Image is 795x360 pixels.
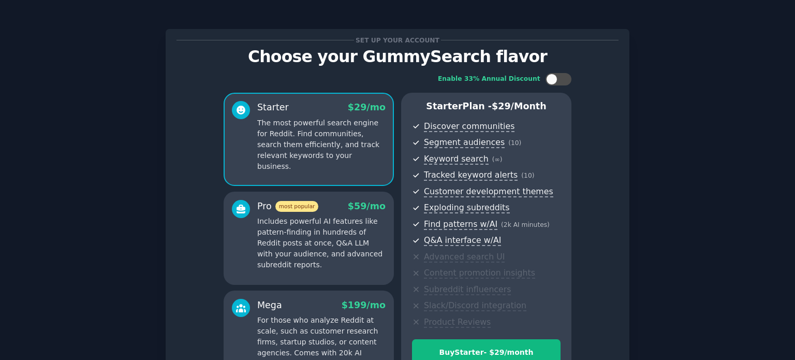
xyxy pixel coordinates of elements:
span: Q&A interface w/AI [424,235,501,246]
span: $ 29 /mo [348,102,386,112]
div: Mega [257,299,282,312]
div: Buy Starter - $ 29 /month [413,347,560,358]
span: ( 2k AI minutes ) [501,221,550,228]
span: most popular [275,201,319,212]
span: $ 59 /mo [348,201,386,211]
span: Customer development themes [424,186,553,197]
span: Exploding subreddits [424,203,509,213]
p: Includes powerful AI features like pattern-finding in hundreds of Reddit posts at once, Q&A LLM w... [257,216,386,270]
span: Discover communities [424,121,514,132]
div: Enable 33% Annual Discount [438,75,540,84]
span: Content promotion insights [424,268,535,279]
p: Starter Plan - [412,100,561,113]
span: Set up your account [354,35,441,46]
span: Tracked keyword alerts [424,170,518,181]
p: The most powerful search engine for Reddit. Find communities, search them efficiently, and track ... [257,118,386,172]
span: Keyword search [424,154,489,165]
div: Pro [257,200,318,213]
span: Slack/Discord integration [424,300,526,311]
span: ( ∞ ) [492,156,503,163]
span: Product Reviews [424,317,491,328]
span: Find patterns w/AI [424,219,497,230]
div: Starter [257,101,289,114]
span: $ 29 /month [492,101,547,111]
span: $ 199 /mo [342,300,386,310]
span: Subreddit influencers [424,284,511,295]
p: Choose your GummySearch flavor [176,48,619,66]
span: ( 10 ) [521,172,534,179]
span: Advanced search UI [424,252,505,263]
span: ( 10 ) [508,139,521,147]
span: Segment audiences [424,137,505,148]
